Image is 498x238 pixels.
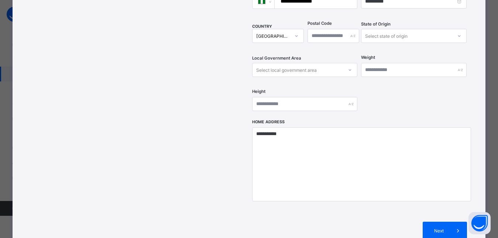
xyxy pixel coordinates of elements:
[252,24,272,29] span: COUNTRY
[468,212,491,234] button: Open asap
[256,33,290,39] div: [GEOGRAPHIC_DATA]
[428,228,449,234] span: Next
[365,29,408,43] div: Select state of origin
[361,55,375,60] label: Weight
[252,89,265,94] label: Height
[256,63,317,77] div: Select local government area
[252,56,301,61] span: Local Government Area
[252,120,285,124] label: Home Address
[308,21,332,26] label: Postal Code
[361,21,391,27] span: State of Origin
